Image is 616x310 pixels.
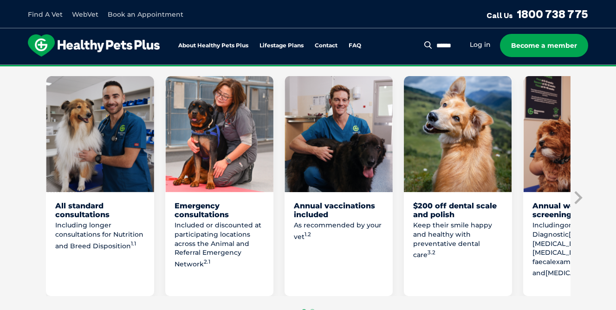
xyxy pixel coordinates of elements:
[294,221,383,241] p: As recommended by your vet
[175,221,264,269] p: Included or discounted at participating locations across the Animal and Referral Emergency Network
[285,76,393,296] li: 3 of 8
[259,43,304,49] a: Lifestage Plans
[165,76,273,296] li: 2 of 8
[413,221,503,259] p: Keep their smile happy and healthy with preventative dental care
[532,221,564,229] span: Including
[532,258,552,266] span: faecal
[413,201,503,219] div: $200 off dental scale and polish
[204,258,210,265] sup: 2.1
[532,239,590,248] span: [MEDICAL_DATA]
[294,201,383,219] div: Annual vaccinations included
[28,34,160,57] img: hpp-logo
[55,201,145,219] div: All standard consultations
[315,43,337,49] a: Contact
[428,249,435,256] sup: 3.2
[532,248,590,257] span: [MEDICAL_DATA]
[305,231,311,238] sup: 1.2
[552,258,571,266] span: exam
[486,7,588,21] a: Call Us1800 738 775
[178,43,248,49] a: About Healthy Pets Plus
[175,201,264,219] div: Emergency consultations
[532,269,545,277] span: and
[349,43,361,49] a: FAQ
[72,10,98,19] a: WebVet
[500,34,588,57] a: Become a member
[108,10,183,19] a: Book an Appointment
[545,269,603,277] span: [MEDICAL_DATA]
[486,11,513,20] span: Call Us
[55,221,145,250] p: Including longer consultations for Nutrition and Breed Disposition
[470,40,491,49] a: Log in
[131,240,136,247] sup: 1.1
[422,40,434,50] button: Search
[135,65,481,73] span: Proactive, preventative wellness program designed to keep your pet healthier and happier for longer
[532,221,605,239] span: one each of: Diagnostic
[404,76,512,296] li: 4 of 8
[46,76,154,296] li: 1 of 8
[571,191,584,205] button: Next slide
[28,10,63,19] a: Find A Vet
